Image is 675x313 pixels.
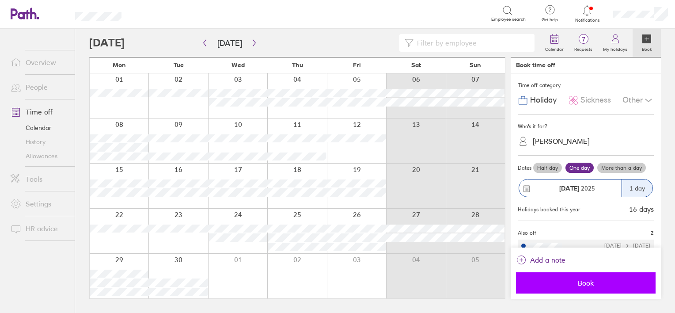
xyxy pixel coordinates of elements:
button: [DATE] 20251 day [518,175,654,202]
span: Employee search [491,17,526,22]
span: Tue [174,61,184,69]
span: Notifications [573,18,602,23]
label: Calendar [540,44,569,52]
a: Overview [4,53,75,71]
a: Settings [4,195,75,213]
label: More than a day [597,163,646,173]
span: 2025 [559,185,595,192]
a: Calendar [540,29,569,57]
div: Search [145,9,168,17]
label: One day [565,163,594,173]
span: Wed [231,61,245,69]
a: People [4,78,75,96]
label: Requests [569,44,598,52]
span: Fri [353,61,361,69]
strong: [DATE] [559,184,579,192]
span: 2 [651,230,654,236]
div: 1 day [622,179,652,197]
div: [DATE] [DATE] [604,243,650,249]
a: Notifications [573,4,602,23]
button: Book [516,272,656,294]
a: Time off [4,103,75,121]
a: My holidays [598,29,633,57]
span: Get help [535,17,564,23]
div: Other [622,92,654,109]
div: [PERSON_NAME] [533,137,590,145]
div: Holidays booked this year [518,206,580,213]
a: History [4,135,75,149]
span: Book [522,279,649,287]
input: Filter by employee [413,34,529,51]
span: 7 [569,36,598,43]
span: Also off [518,230,536,236]
a: Tools [4,170,75,188]
span: Sat [411,61,421,69]
div: Time off category [518,79,654,92]
div: Who's it for? [518,120,654,133]
a: Book [633,29,661,57]
span: Holiday [530,95,557,105]
button: Add a note [516,253,565,267]
span: Sun [470,61,481,69]
label: Book [637,44,657,52]
button: [DATE] [210,36,249,50]
label: My holidays [598,44,633,52]
a: Allowances [4,149,75,163]
span: Mon [113,61,126,69]
div: 16 days [629,205,654,213]
span: Add a note [530,253,565,267]
div: Book time off [516,61,555,69]
a: 7Requests [569,29,598,57]
label: Half day [533,163,562,173]
span: Dates [518,165,531,171]
a: HR advice [4,220,75,237]
a: Calendar [4,121,75,135]
span: Sickness [580,95,611,105]
span: Thu [292,61,303,69]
